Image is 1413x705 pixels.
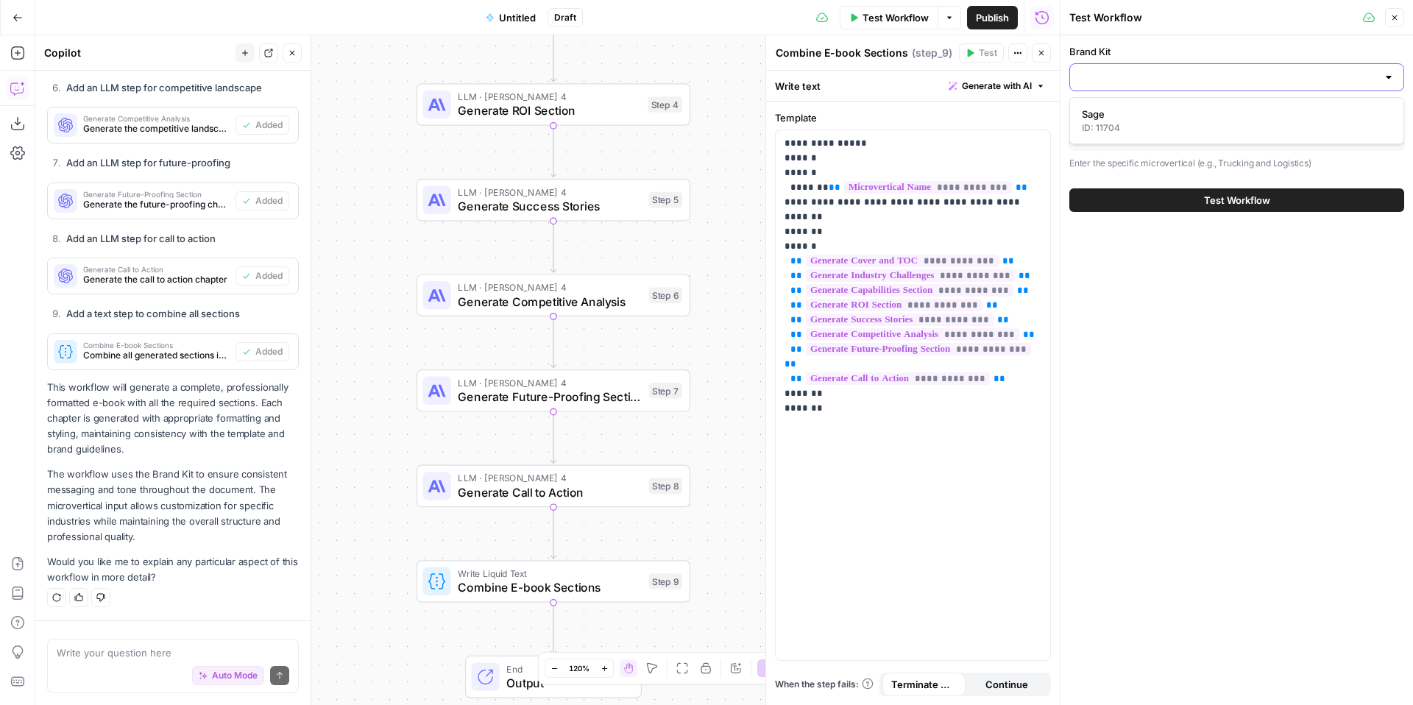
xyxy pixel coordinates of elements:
strong: Add an LLM step for call to action [66,233,216,244]
button: Test [959,43,1004,63]
span: Generate Competitive Analysis [83,115,230,122]
g: Edge from step_9 to end [550,603,556,654]
span: Generate Call to Action [83,266,230,273]
span: Added [255,118,283,132]
span: Test Workflow [1204,193,1270,208]
div: Step 5 [649,192,683,208]
span: Generate the call to action chapter [83,273,230,286]
g: Edge from step_7 to step_8 [550,412,556,464]
span: Generate Future-Proofing Section [458,388,642,405]
span: Generate Call to Action [458,483,642,501]
button: Added [235,116,289,135]
div: LLM · [PERSON_NAME] 4Generate Success StoriesStep 5 [417,179,690,222]
div: Write Liquid TextCombine E-book SectionsStep 9 [417,560,690,603]
span: Combine E-book Sections [458,578,642,596]
span: Draft [554,11,576,24]
span: Generate ROI Section [458,102,640,119]
div: LLM · [PERSON_NAME] 4Generate Call to ActionStep 8 [417,465,690,508]
span: 120% [569,662,589,674]
g: Edge from step_6 to step_7 [550,316,556,368]
span: Generate with AI [962,79,1032,93]
g: Edge from step_3 to step_4 [550,30,556,82]
span: Sage [1082,107,1386,121]
span: Untitled [499,10,536,25]
span: Combine all generated sections into a single HTML document [83,349,230,362]
div: Step 8 [649,478,683,495]
button: Publish [967,6,1018,29]
a: When the step fails: [775,678,874,691]
label: Brand Kit [1069,44,1404,59]
span: End [506,662,626,676]
p: This workflow will generate a complete, professionally formatted e-book with all the required sec... [47,380,299,458]
div: LLM · [PERSON_NAME] 4Generate Competitive AnalysisStep 6 [417,274,690,316]
strong: Add a text step to combine all sections [66,308,240,319]
span: Test Workflow [863,10,929,25]
span: Terminate Workflow [891,677,957,692]
span: ( step_9 ) [912,46,952,60]
span: Added [255,345,283,358]
span: LLM · [PERSON_NAME] 4 [458,185,642,199]
strong: Add an LLM step for competitive landscape [66,82,262,93]
button: Added [235,191,289,210]
span: Generate the competitive landscape chapter [83,122,230,135]
span: Added [255,194,283,208]
button: Test Workflow [840,6,938,29]
div: Write text [766,71,1060,101]
span: LLM · [PERSON_NAME] 4 [458,375,642,389]
p: Enter the specific microvertical (e.g., Trucking and Logistics) [1069,156,1404,171]
div: Step 9 [649,573,683,589]
div: Step 7 [649,383,683,399]
span: Auto Mode [212,669,258,682]
strong: Add an LLM step for future-proofing [66,157,230,169]
g: Edge from step_8 to step_9 [550,507,556,559]
button: Test Workflow [1069,188,1404,212]
button: Continue [966,673,1049,696]
span: Generate Future-Proofing Section [83,191,230,198]
button: Added [235,266,289,286]
span: Write Liquid Text [458,567,642,581]
div: Step 6 [649,287,683,303]
g: Edge from step_4 to step_5 [550,126,556,177]
span: LLM · [PERSON_NAME] 4 [458,280,642,294]
span: LLM · [PERSON_NAME] 4 [458,90,640,104]
div: Copilot [44,46,231,60]
div: EndOutput [417,656,690,698]
div: Step 4 [648,96,682,113]
span: Test [979,46,997,60]
span: Generate Competitive Analysis [458,293,642,311]
button: Generate with AI [943,77,1051,96]
span: Continue [985,677,1028,692]
g: Edge from step_5 to step_6 [550,221,556,272]
span: Combine E-book Sections [83,341,230,349]
span: Generate Success Stories [458,197,642,215]
p: The workflow uses the Brand Kit to ensure consistent messaging and tone throughout the document. ... [47,467,299,545]
span: LLM · [PERSON_NAME] 4 [458,471,642,485]
span: Added [255,269,283,283]
div: LLM · [PERSON_NAME] 4Generate ROI SectionStep 4 [417,83,690,126]
p: Would you like me to explain any particular aspect of this workflow in more detail? [47,554,299,585]
button: Auto Mode [192,666,264,685]
label: Template [775,110,1051,125]
span: Output [506,674,626,692]
div: ID: 11704 [1082,121,1392,135]
textarea: Combine E-book Sections [776,46,908,60]
button: Untitled [477,6,545,29]
span: Publish [976,10,1009,25]
span: Generate the future-proofing chapter [83,198,230,211]
button: Added [235,342,289,361]
div: LLM · [PERSON_NAME] 4Generate Future-Proofing SectionStep 7 [417,369,690,412]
